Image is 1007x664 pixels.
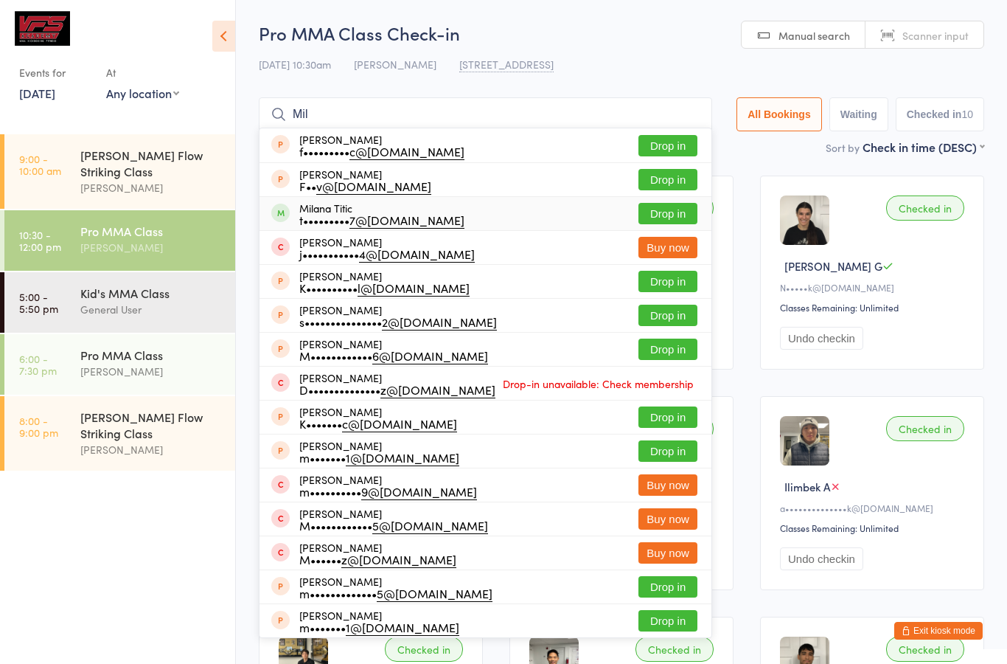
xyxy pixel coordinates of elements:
[354,57,436,72] span: [PERSON_NAME]
[4,396,235,471] a: 8:00 -9:00 pm[PERSON_NAME] Flow Striking Class[PERSON_NAME]
[736,97,822,131] button: All Bookings
[299,350,488,362] div: M••••••••••••
[106,60,179,85] div: At
[638,440,697,462] button: Drop in
[780,416,829,466] img: image1735228643.png
[299,452,459,463] div: m•••••••
[4,210,235,271] a: 10:30 -12:00 pmPro MMA Class[PERSON_NAME]
[299,236,475,260] div: [PERSON_NAME]
[4,134,235,209] a: 9:00 -10:00 am[PERSON_NAME] Flow Striking Class[PERSON_NAME]
[863,139,984,155] div: Check in time (DESC)
[19,229,61,252] time: 10:30 - 12:00 pm
[299,575,492,599] div: [PERSON_NAME]
[780,281,969,294] div: N•••••
[299,474,477,497] div: [PERSON_NAME]
[778,28,850,43] span: Manual search
[299,338,488,362] div: [PERSON_NAME]
[299,248,475,260] div: j•••••••••••
[385,637,463,662] div: Checked in
[638,474,697,496] button: Buy now
[15,11,70,46] img: VFS Academy
[80,301,223,318] div: General User
[299,440,459,463] div: [PERSON_NAME]
[19,291,58,314] time: 5:00 - 5:50 pm
[299,406,457,429] div: [PERSON_NAME]
[299,316,497,328] div: s•••••••••••••••
[638,135,697,156] button: Drop in
[299,508,488,531] div: [PERSON_NAME]
[299,282,470,294] div: K••••••••••
[638,339,697,360] button: Drop in
[961,108,973,120] div: 10
[638,169,697,190] button: Drop in
[4,272,235,333] a: 5:00 -5:50 pmKid's MMA ClassGeneral User
[638,305,697,326] button: Drop in
[299,304,497,328] div: [PERSON_NAME]
[635,637,714,662] div: Checked in
[299,542,456,565] div: [PERSON_NAME]
[638,542,697,564] button: Buy now
[299,609,459,633] div: [PERSON_NAME]
[259,21,984,45] h2: Pro MMA Class Check-in
[299,553,456,565] div: M••••••
[780,522,969,534] div: Classes Remaining: Unlimited
[299,621,459,633] div: m•••••••
[499,373,697,395] span: Drop-in unavailable: Check membership
[259,97,712,131] input: Search
[80,285,223,301] div: Kid's MMA Class
[4,334,235,395] a: 6:00 -7:30 pmPro MMA Class[PERSON_NAME]
[780,196,829,245] img: image1626190242.png
[829,97,888,131] button: Waiting
[299,418,457,429] div: K•••••••
[780,547,863,570] button: Undo checkin
[299,270,470,294] div: [PERSON_NAME]
[896,97,984,131] button: Checked in10
[780,301,969,314] div: Classes Remaining: Unlimited
[299,202,464,226] div: Milana Titic
[902,28,969,43] span: Scanner input
[80,409,223,441] div: [PERSON_NAME] Flow Striking Class
[826,140,860,155] label: Sort by
[886,637,964,662] div: Checked in
[299,519,488,531] div: M••••••••••••
[299,485,477,497] div: m••••••••••
[886,416,964,441] div: Checked in
[638,508,697,530] button: Buy now
[638,237,697,258] button: Buy now
[80,441,223,458] div: [PERSON_NAME]
[80,179,223,196] div: [PERSON_NAME]
[638,271,697,292] button: Drop in
[780,502,969,514] div: a••••••••••••••
[638,407,697,428] button: Drop in
[299,372,495,395] div: [PERSON_NAME]
[894,622,983,640] button: Exit kiosk mode
[299,168,431,192] div: [PERSON_NAME]
[299,587,492,599] div: m•••••••••••••
[80,363,223,380] div: [PERSON_NAME]
[19,353,57,376] time: 6:00 - 7:30 pm
[784,479,830,494] span: Ilimbek A
[80,147,223,179] div: [PERSON_NAME] Flow Striking Class
[638,610,697,632] button: Drop in
[886,196,964,221] div: Checked in
[19,85,55,101] a: [DATE]
[80,239,223,256] div: [PERSON_NAME]
[299,180,431,192] div: F••
[80,223,223,239] div: Pro MMA Class
[299,214,464,226] div: t•••••••••
[106,85,179,101] div: Any location
[638,203,697,224] button: Drop in
[638,576,697,598] button: Drop in
[80,347,223,363] div: Pro MMA Class
[784,258,882,274] span: [PERSON_NAME] G
[299,384,495,395] div: D••••••••••••••
[299,145,464,157] div: f•••••••••
[259,57,331,72] span: [DATE] 10:30am
[19,415,58,438] time: 8:00 - 9:00 pm
[299,134,464,157] div: [PERSON_NAME]
[780,327,863,350] button: Undo checkin
[19,60,91,85] div: Events for
[19,153,61,176] time: 9:00 - 10:00 am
